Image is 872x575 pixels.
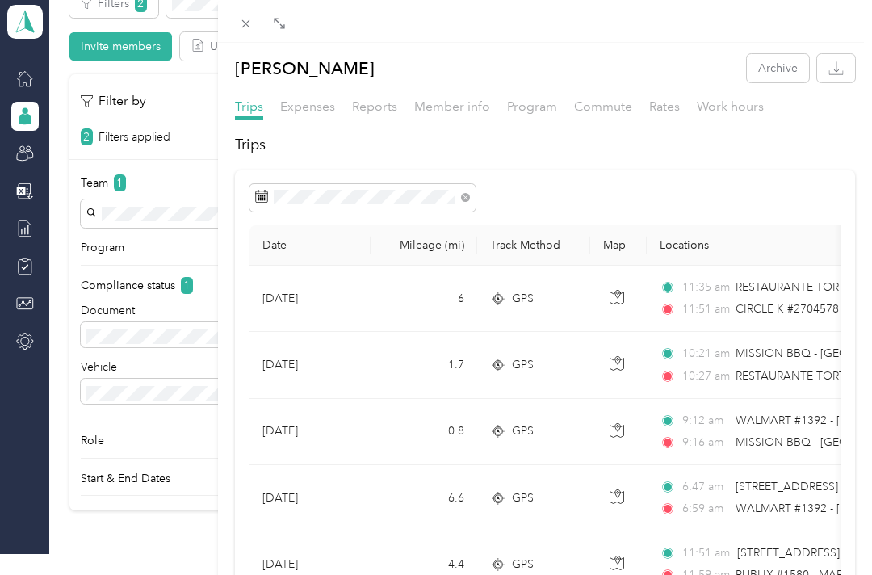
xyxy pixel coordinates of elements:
[352,99,397,114] span: Reports
[371,465,477,531] td: 6.6
[682,500,728,518] span: 6:59 am
[235,134,855,156] h2: Trips
[512,290,534,308] span: GPS
[574,99,632,114] span: Commute
[249,225,371,266] th: Date
[249,465,371,531] td: [DATE]
[512,489,534,507] span: GPS
[280,99,335,114] span: Expenses
[682,345,728,363] span: 10:21 am
[682,279,728,296] span: 11:35 am
[682,300,728,318] span: 11:51 am
[235,99,263,114] span: Trips
[649,99,680,114] span: Rates
[512,422,534,440] span: GPS
[737,546,840,560] span: [STREET_ADDRESS]
[371,266,477,332] td: 6
[682,544,730,562] span: 11:51 am
[371,332,477,398] td: 1.7
[736,480,838,493] span: [STREET_ADDRESS]
[371,399,477,465] td: 0.8
[235,54,375,82] p: [PERSON_NAME]
[507,99,557,114] span: Program
[747,54,809,82] button: Archive
[682,367,728,385] span: 10:27 am
[414,99,490,114] span: Member info
[512,356,534,374] span: GPS
[512,556,534,573] span: GPS
[477,225,590,266] th: Track Method
[697,99,764,114] span: Work hours
[682,412,728,430] span: 9:12 am
[249,266,371,332] td: [DATE]
[590,225,647,266] th: Map
[249,332,371,398] td: [DATE]
[249,399,371,465] td: [DATE]
[682,478,728,496] span: 6:47 am
[782,485,872,575] iframe: Everlance-gr Chat Button Frame
[371,225,477,266] th: Mileage (mi)
[682,434,728,451] span: 9:16 am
